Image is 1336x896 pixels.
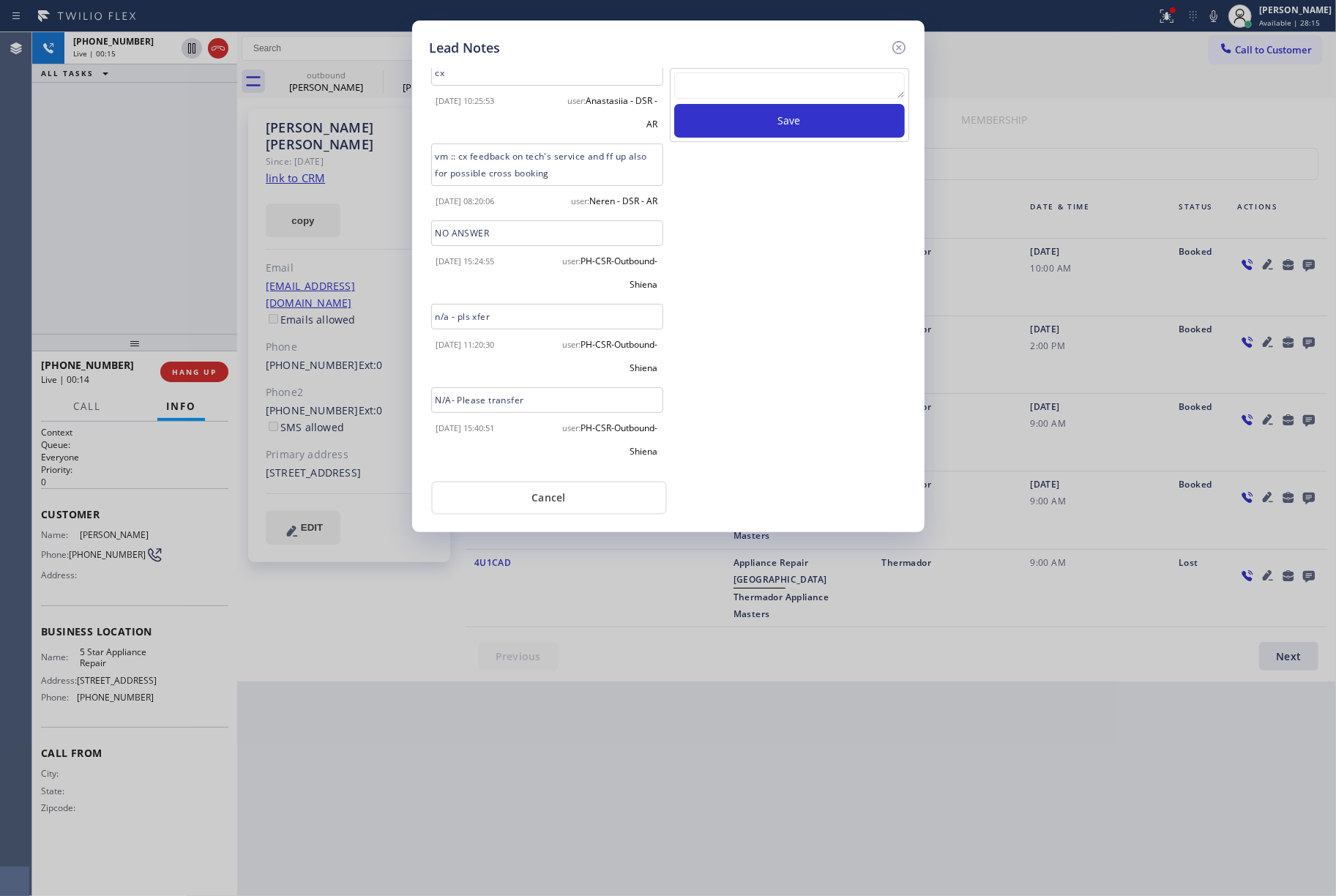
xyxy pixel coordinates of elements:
span: [DATE] 08:20:06 [436,195,495,206]
span: [DATE] 15:40:51 [436,422,495,433]
span: user: [563,422,581,433]
span: user: [563,339,581,350]
span: PH-CSR-Outbound-Shiena [581,422,658,458]
div: n/a - pls xfer [431,304,663,329]
span: Neren - DSR - AR [590,195,658,207]
span: user: [568,95,586,106]
span: PH-CSR-Outbound-Shiena [581,255,658,291]
div: vm :: cx feedback on tech's service and ff up also for possible cross booking [431,143,663,186]
div: NO ANSWER [431,220,663,246]
button: Cancel [431,481,667,515]
span: user: [572,195,590,206]
button: Save [674,104,905,138]
span: [DATE] 15:24:55 [436,255,495,266]
div: N/A- Please transfer [431,387,663,413]
span: Anastasiia - DSR - AR [586,94,658,130]
span: user: [563,255,581,266]
span: [DATE] 11:20:30 [436,339,495,350]
h5: Lead Notes [430,38,501,58]
span: PH-CSR-Outbound-Shiena [581,338,658,374]
span: [DATE] 10:25:53 [436,95,495,106]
